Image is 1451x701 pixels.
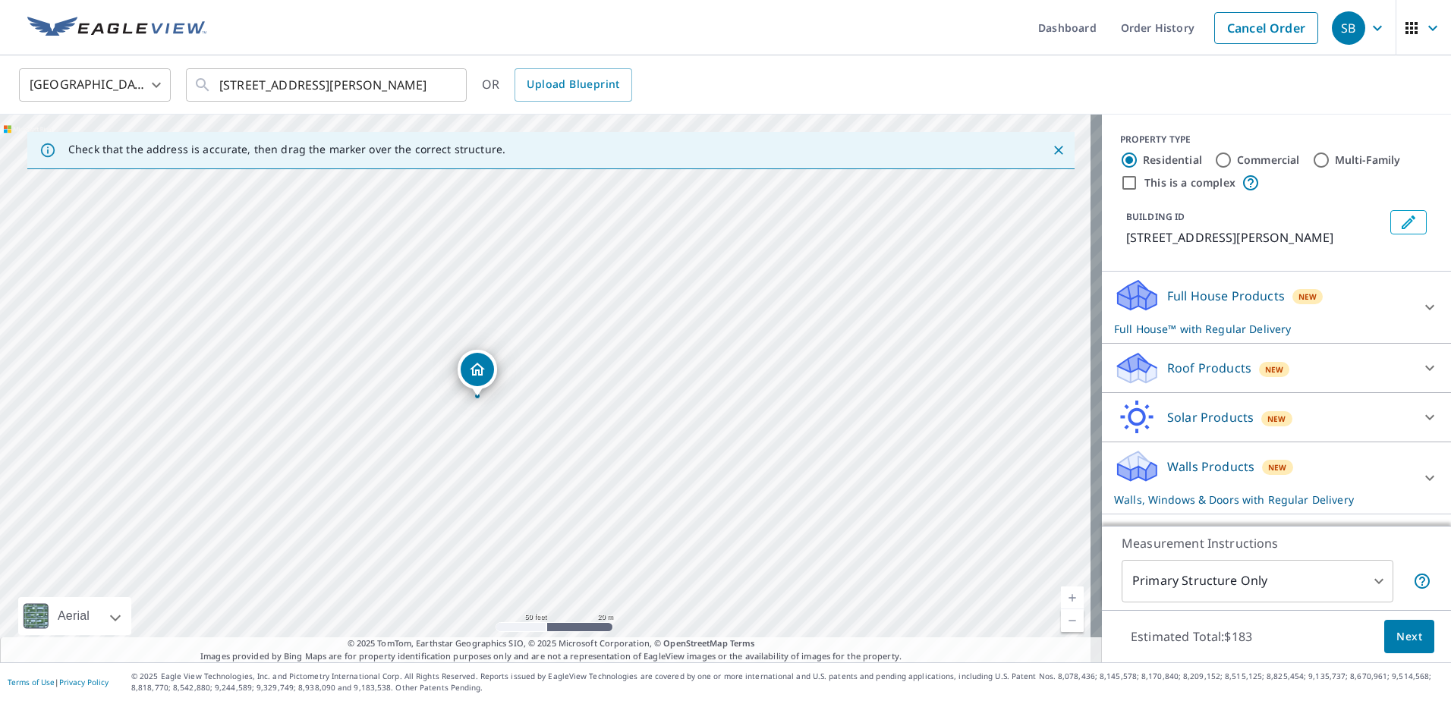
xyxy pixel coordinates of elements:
[1114,350,1439,386] div: Roof ProductsNew
[1114,448,1439,508] div: Walls ProductsNewWalls, Windows & Doors with Regular Delivery
[482,68,632,102] div: OR
[1167,359,1251,377] p: Roof Products
[59,677,109,687] a: Privacy Policy
[515,68,631,102] a: Upload Blueprint
[1214,12,1318,44] a: Cancel Order
[1268,461,1287,473] span: New
[1143,152,1202,168] label: Residential
[1396,627,1422,646] span: Next
[1167,287,1285,305] p: Full House Products
[1413,572,1431,590] span: Your report will include only the primary structure on the property. For example, a detached gara...
[1119,620,1264,653] p: Estimated Total: $183
[1267,413,1286,425] span: New
[53,597,94,635] div: Aerial
[219,64,436,106] input: Search by address or latitude-longitude
[1237,152,1300,168] label: Commercial
[1061,586,1084,609] a: Current Level 19, Zoom In
[1332,11,1365,45] div: SB
[19,64,171,106] div: [GEOGRAPHIC_DATA]
[1049,140,1069,160] button: Close
[1122,534,1431,552] p: Measurement Instructions
[730,637,755,649] a: Terms
[1265,363,1284,376] span: New
[18,597,131,635] div: Aerial
[1144,175,1235,190] label: This is a complex
[8,677,55,687] a: Terms of Use
[8,677,109,687] p: |
[663,637,727,649] a: OpenStreetMap
[27,17,206,39] img: EV Logo
[1167,408,1254,426] p: Solar Products
[1335,152,1401,168] label: Multi-Family
[1114,321,1412,337] p: Full House™ with Regular Delivery
[1122,560,1393,602] div: Primary Structure Only
[1120,133,1433,146] div: PROPERTY TYPE
[348,637,755,650] span: © 2025 TomTom, Earthstar Geographics SIO, © 2025 Microsoft Corporation, ©
[1114,399,1439,435] div: Solar ProductsNew
[527,75,619,94] span: Upload Blueprint
[1384,620,1434,654] button: Next
[1061,609,1084,632] a: Current Level 19, Zoom Out
[1390,210,1427,234] button: Edit building 1
[1126,228,1384,247] p: [STREET_ADDRESS][PERSON_NAME]
[1126,210,1185,223] p: BUILDING ID
[1167,457,1254,476] p: Walls Products
[68,143,505,156] p: Check that the address is accurate, then drag the marker over the correct structure.
[1114,492,1412,508] p: Walls, Windows & Doors with Regular Delivery
[1298,291,1317,303] span: New
[131,671,1443,693] p: © 2025 Eagle View Technologies, Inc. and Pictometry International Corp. All Rights Reserved. Repo...
[1114,278,1439,337] div: Full House ProductsNewFull House™ with Regular Delivery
